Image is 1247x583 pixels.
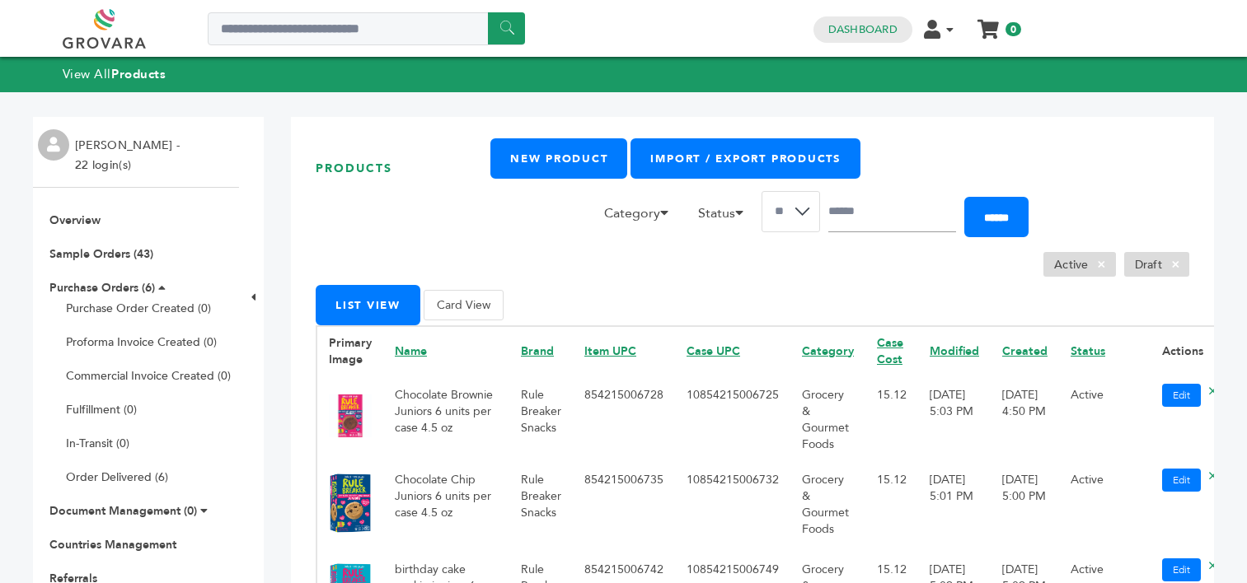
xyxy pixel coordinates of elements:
[1059,375,1151,460] td: Active
[521,343,554,359] a: Brand
[66,469,168,485] a: Order Delivered (6)
[596,203,687,231] li: Category
[509,375,573,460] td: Rule Breaker Snacks
[208,12,525,45] input: Search a product or brand...
[395,343,427,359] a: Name
[979,15,998,32] a: My Cart
[1002,343,1048,359] a: Created
[1162,558,1201,581] a: Edit
[877,335,903,367] a: Case Cost
[329,473,372,533] img: No Image
[383,375,509,460] td: Chocolate Brownie Juniors 6 units per case 4.5 oz
[918,375,991,460] td: [DATE] 5:03 PM
[790,460,865,550] td: Grocery & Gourmet Foods
[49,246,153,262] a: Sample Orders (43)
[675,460,790,550] td: 10854215006732
[383,460,509,550] td: Chocolate Chip Juniors 6 units per case 4.5 oz
[329,394,372,437] img: No Image
[991,375,1059,460] td: [DATE] 4:50 PM
[49,503,197,519] a: Document Management (0)
[828,191,956,232] input: Search
[49,212,101,228] a: Overview
[631,138,860,179] a: Import / Export Products
[1088,254,1115,274] span: ×
[802,343,854,359] a: Category
[1071,343,1105,359] a: Status
[38,129,69,161] img: profile.png
[424,290,504,320] button: Card View
[1151,326,1229,376] th: Actions
[316,138,490,198] h1: Products
[316,285,420,325] button: List View
[1043,252,1116,277] li: Active
[675,375,790,460] td: 10854215006725
[509,460,573,550] td: Rule Breaker Snacks
[66,402,137,417] a: Fulfillment (0)
[865,375,918,460] td: 15.12
[828,22,898,37] a: Dashboard
[1162,384,1201,407] a: Edit
[66,334,217,350] a: Proforma Invoice Created (0)
[918,460,991,550] td: [DATE] 5:01 PM
[66,436,129,451] a: In-Transit (0)
[991,460,1059,550] td: [DATE] 5:00 PM
[63,66,166,82] a: View AllProducts
[49,537,176,553] a: Countries Management
[687,343,740,359] a: Case UPC
[584,343,636,359] a: Item UPC
[790,375,865,460] td: Grocery & Gourmet Foods
[49,280,155,296] a: Purchase Orders (6)
[865,460,918,550] td: 15.12
[75,136,184,175] li: [PERSON_NAME] - 22 login(s)
[1124,252,1189,277] li: Draft
[573,375,675,460] td: 854215006728
[1006,22,1021,36] span: 0
[66,368,231,384] a: Commercial Invoice Created (0)
[1162,254,1189,274] span: ×
[66,301,211,316] a: Purchase Order Created (0)
[690,203,762,231] li: Status
[111,66,166,82] strong: Products
[490,138,627,179] a: New Product
[930,343,979,359] a: Modified
[316,326,383,376] th: Primary Image
[1059,460,1151,550] td: Active
[573,460,675,550] td: 854215006735
[1162,469,1201,492] a: Edit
